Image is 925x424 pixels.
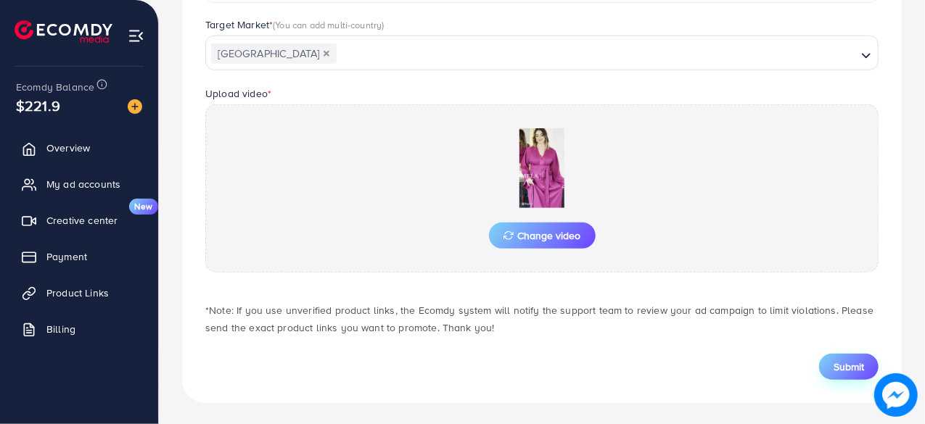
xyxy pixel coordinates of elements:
span: Ecomdy Balance [16,80,94,94]
input: Search for option [338,43,855,65]
a: Product Links [11,278,147,307]
p: *Note: If you use unverified product links, the Ecomdy system will notify the support team to rev... [205,302,879,336]
span: Change video [503,230,581,241]
img: logo [15,20,112,43]
span: Product Links [46,286,109,300]
span: [GEOGRAPHIC_DATA] [211,43,337,64]
div: Search for option [205,36,879,70]
a: Billing [11,315,147,344]
button: Change video [489,223,596,249]
img: Preview Image [469,128,614,208]
span: Creative center [46,213,118,228]
a: Overview [11,133,147,162]
span: Overview [46,141,90,155]
img: menu [128,28,144,44]
span: Billing [46,322,75,336]
a: My ad accounts [11,170,147,199]
span: New [129,199,158,215]
label: Target Market [205,17,385,32]
span: (You can add multi-country) [273,18,384,31]
label: Upload video [205,86,271,101]
img: image [128,99,142,114]
span: $221.9 [16,95,60,116]
a: Creative centerNew [11,206,147,235]
span: Payment [46,249,87,264]
button: Deselect Algeria [323,50,330,57]
img: image [875,374,917,416]
span: Submit [834,359,864,374]
span: My ad accounts [46,177,120,191]
a: Payment [11,242,147,271]
button: Submit [819,354,879,380]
